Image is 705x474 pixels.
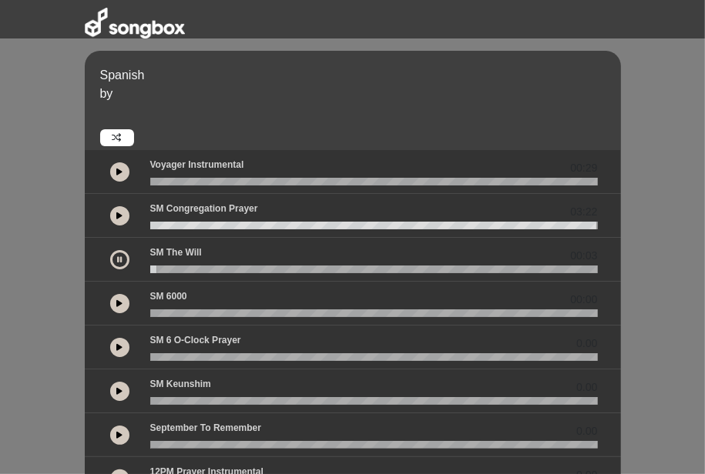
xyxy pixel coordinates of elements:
span: by [100,87,113,100]
span: 0.00 [576,335,597,352]
span: 00:00 [570,292,597,308]
p: SM 6000 [150,289,187,303]
p: SM 6 o-clock prayer [150,333,241,347]
p: SM Keunshim [150,377,211,391]
img: songbox-logo-white.png [85,8,185,38]
p: SM The Will [150,245,202,259]
p: Spanish [100,66,617,85]
p: September to Remember [150,421,262,435]
span: 0.00 [576,379,597,396]
span: 00:03 [570,248,597,264]
span: 0.00 [576,423,597,439]
span: 00:29 [570,160,597,176]
span: 03:22 [570,204,597,220]
p: SM Congregation Prayer [150,202,258,215]
p: Voyager Instrumental [150,158,244,172]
